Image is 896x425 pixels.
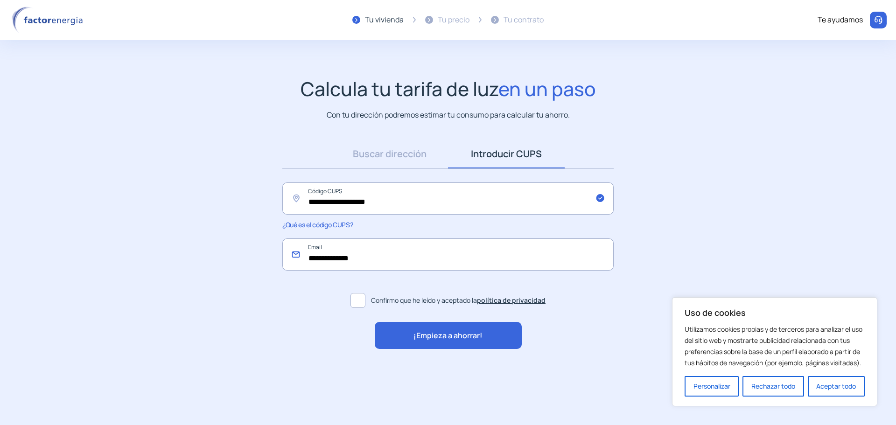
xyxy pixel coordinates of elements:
span: Confirmo que he leído y aceptado la [371,295,546,306]
h1: Calcula tu tarifa de luz [301,77,596,100]
div: Tu contrato [504,14,544,26]
a: política de privacidad [477,296,546,305]
div: Tu vivienda [365,14,404,26]
p: Con tu dirección podremos estimar tu consumo para calcular tu ahorro. [327,109,570,121]
a: Buscar dirección [331,139,448,168]
img: logo factor [9,7,89,34]
a: Introducir CUPS [448,139,565,168]
button: Aceptar todo [808,376,865,397]
div: Uso de cookies [672,297,877,406]
div: Tu precio [438,14,469,26]
p: Utilizamos cookies propias y de terceros para analizar el uso del sitio web y mostrarte publicida... [685,324,865,369]
img: llamar [874,15,883,25]
span: ¿Qué es el código CUPS? [282,220,353,229]
p: Uso de cookies [685,307,865,318]
button: Rechazar todo [742,376,804,397]
div: Te ayudamos [818,14,863,26]
button: Personalizar [685,376,739,397]
span: en un paso [498,76,596,102]
span: ¡Empieza a ahorrar! [413,330,483,342]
